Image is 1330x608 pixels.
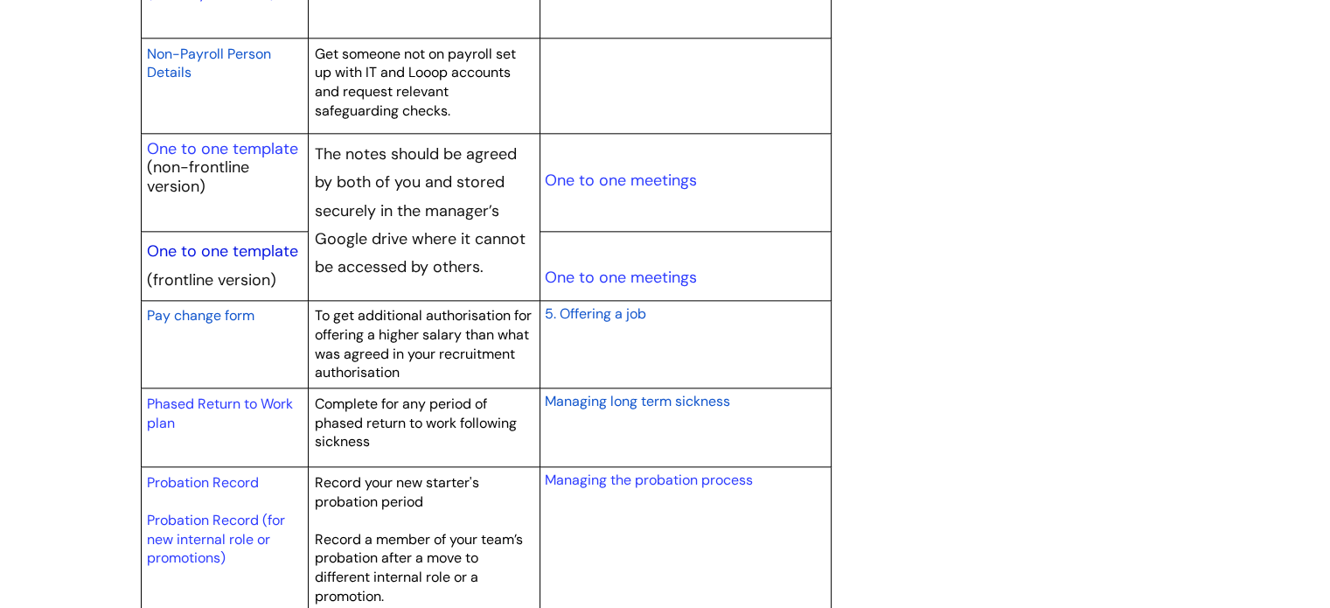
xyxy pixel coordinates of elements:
a: One to one meetings [544,267,696,288]
a: Managing the probation process [544,471,752,489]
span: Pay change form [147,306,254,325]
td: The notes should be agreed by both of you and stored securely in the manager’s Google drive where... [309,134,540,301]
span: 5. Offering a job [544,304,645,323]
span: Record your new starter's probation period [315,473,479,511]
td: (frontline version) [141,231,309,300]
a: Probation Record (for new internal role or promotions) [147,511,285,567]
a: Phased Return to Work plan [147,395,293,432]
a: One to one template [147,138,298,159]
a: One to one template [147,241,298,262]
span: Complete for any period of phased return to work following sickness [315,395,517,451]
a: Pay change form [147,304,254,325]
span: To get additional authorisation for offering a higher salary than what was agreed in your recruit... [315,306,532,381]
a: Managing long term sickness [544,390,729,411]
a: 5. Offering a job [544,303,645,324]
span: Managing long term sickness [544,392,729,410]
span: Non-Payroll Person Details [147,45,271,82]
span: Get someone not on payroll set up with IT and Looop accounts and request relevant safeguarding ch... [315,45,516,120]
a: One to one meetings [544,170,696,191]
p: (non-frontline version) [147,158,303,196]
a: Non-Payroll Person Details [147,43,271,83]
span: Record a member of your team’s probation after a move to different internal role or a promotion. [315,530,523,605]
a: Probation Record [147,473,259,492]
